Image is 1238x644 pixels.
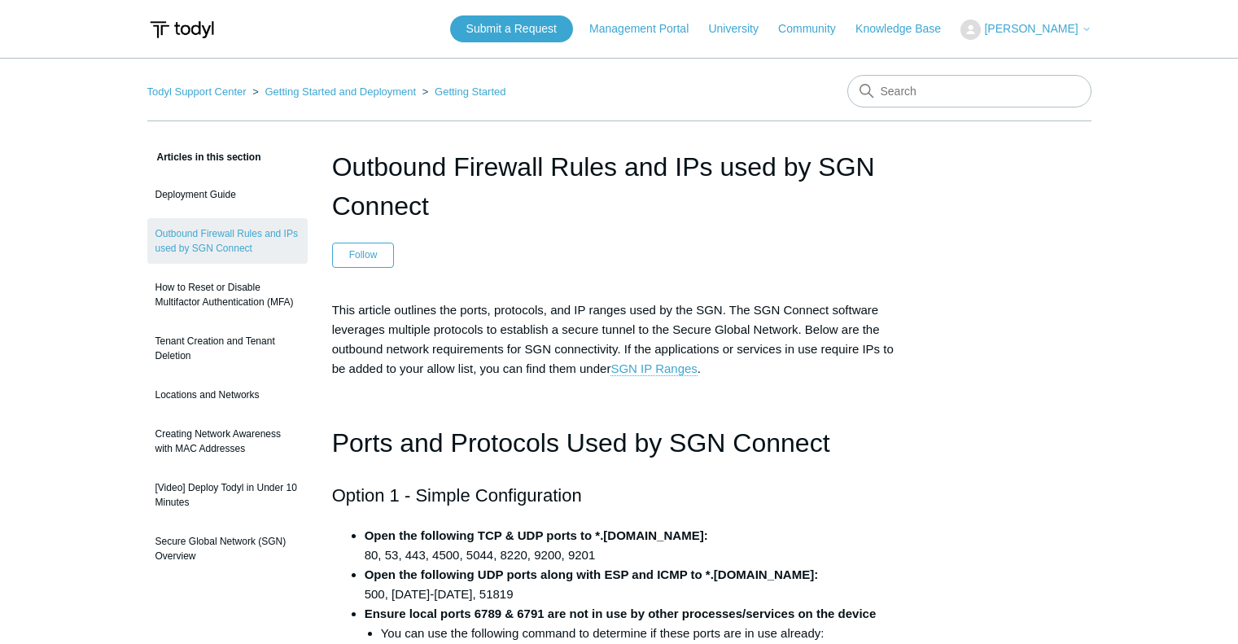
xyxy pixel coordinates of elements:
[147,85,247,98] a: Todyl Support Center
[365,528,708,542] strong: Open the following TCP & UDP ports to *.[DOMAIN_NAME]:
[147,526,308,572] a: Secure Global Network (SGN) Overview
[960,20,1091,40] button: [PERSON_NAME]
[147,218,308,264] a: Outbound Firewall Rules and IPs used by SGN Connect
[147,418,308,464] a: Creating Network Awareness with MAC Addresses
[365,565,907,604] li: 500, [DATE]-[DATE], 51819
[365,567,819,581] strong: Open the following UDP ports along with ESP and ICMP to *.[DOMAIN_NAME]:
[855,20,957,37] a: Knowledge Base
[332,303,894,376] span: This article outlines the ports, protocols, and IP ranges used by the SGN. The SGN Connect softwa...
[610,361,697,376] a: SGN IP Ranges
[365,526,907,565] li: 80, 53, 443, 4500, 5044, 8220, 9200, 9201
[708,20,774,37] a: University
[847,75,1091,107] input: Search
[365,607,877,620] strong: Ensure local ports 6789 & 6791 are not in use by other processes/services on the device
[984,22,1078,35] span: [PERSON_NAME]
[589,20,705,37] a: Management Portal
[435,85,505,98] a: Getting Started
[419,85,506,98] li: Getting Started
[147,151,261,163] span: Articles in this section
[147,326,308,371] a: Tenant Creation and Tenant Deletion
[147,15,217,45] img: Todyl Support Center Help Center home page
[249,85,419,98] li: Getting Started and Deployment
[147,472,308,518] a: [Video] Deploy Todyl in Under 10 Minutes
[332,243,395,267] button: Follow Article
[147,379,308,410] a: Locations and Networks
[778,20,852,37] a: Community
[332,481,907,510] h2: Option 1 - Simple Configuration
[147,179,308,210] a: Deployment Guide
[332,423,907,464] h1: Ports and Protocols Used by SGN Connect
[265,85,416,98] a: Getting Started and Deployment
[147,272,308,318] a: How to Reset or Disable Multifactor Authentication (MFA)
[147,85,250,98] li: Todyl Support Center
[332,147,907,226] h1: Outbound Firewall Rules and IPs used by SGN Connect
[450,15,573,42] a: Submit a Request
